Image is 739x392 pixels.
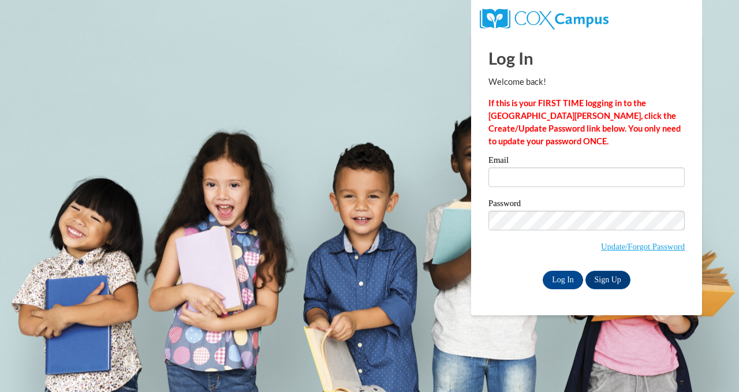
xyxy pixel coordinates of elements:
[543,271,583,289] input: Log In
[488,46,685,70] h1: Log In
[585,271,630,289] a: Sign Up
[480,9,609,29] img: COX Campus
[601,242,685,251] a: Update/Forgot Password
[488,199,685,211] label: Password
[488,76,685,88] p: Welcome back!
[488,156,685,167] label: Email
[480,13,609,23] a: COX Campus
[488,98,681,146] strong: If this is your FIRST TIME logging in to the [GEOGRAPHIC_DATA][PERSON_NAME], click the Create/Upd...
